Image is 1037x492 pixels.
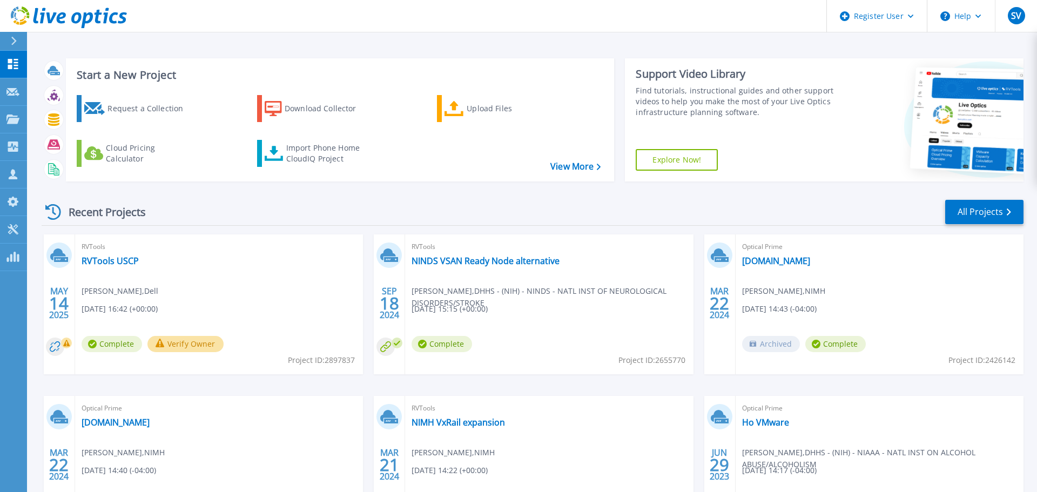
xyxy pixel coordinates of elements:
[82,255,139,266] a: RVTools USCP
[286,143,371,164] div: Import Phone Home CloudIQ Project
[412,241,686,253] span: RVTools
[742,417,789,428] a: Ho VMware
[82,336,142,352] span: Complete
[709,445,730,484] div: JUN 2023
[412,336,472,352] span: Complete
[412,417,505,428] a: NIMH VxRail expansion
[257,95,378,122] a: Download Collector
[77,69,601,81] h3: Start a New Project
[82,417,150,428] a: [DOMAIN_NAME]
[412,464,488,476] span: [DATE] 14:22 (+00:00)
[82,285,158,297] span: [PERSON_NAME] , Dell
[636,149,718,171] a: Explore Now!
[710,299,729,308] span: 22
[437,95,557,122] a: Upload Files
[82,241,356,253] span: RVTools
[709,284,730,323] div: MAR 2024
[379,445,400,484] div: MAR 2024
[380,299,399,308] span: 18
[288,354,355,366] span: Project ID: 2897837
[742,303,817,315] span: [DATE] 14:43 (-04:00)
[412,303,488,315] span: [DATE] 15:15 (+00:00)
[742,285,825,297] span: [PERSON_NAME] , NIMH
[49,445,69,484] div: MAR 2024
[742,241,1017,253] span: Optical Prime
[742,402,1017,414] span: Optical Prime
[106,143,192,164] div: Cloud Pricing Calculator
[380,460,399,469] span: 21
[805,336,866,352] span: Complete
[618,354,685,366] span: Project ID: 2655770
[945,200,1023,224] a: All Projects
[82,402,356,414] span: Optical Prime
[49,299,69,308] span: 14
[82,464,156,476] span: [DATE] 14:40 (-04:00)
[636,85,839,118] div: Find tutorials, instructional guides and other support videos to help you make the most of your L...
[379,284,400,323] div: SEP 2024
[49,284,69,323] div: MAY 2025
[636,67,839,81] div: Support Video Library
[550,161,601,172] a: View More
[742,464,817,476] span: [DATE] 14:17 (-04:00)
[82,303,158,315] span: [DATE] 16:42 (+00:00)
[467,98,553,119] div: Upload Files
[742,447,1023,470] span: [PERSON_NAME] , DHHS - (NIH) - NIAAA - NATL INST ON ALCOHOL ABUSE/ALCOHOLISM
[412,285,693,309] span: [PERSON_NAME] , DHHS - (NIH) - NINDS - NATL INST OF NEUROLOGICAL DISORDERS/STROKE
[710,460,729,469] span: 29
[77,140,197,167] a: Cloud Pricing Calculator
[742,336,800,352] span: Archived
[77,95,197,122] a: Request a Collection
[147,336,224,352] button: Verify Owner
[412,402,686,414] span: RVTools
[412,255,560,266] a: NINDS VSAN Ready Node alternative
[412,447,495,459] span: [PERSON_NAME] , NIMH
[107,98,194,119] div: Request a Collection
[1011,11,1021,20] span: SV
[82,447,165,459] span: [PERSON_NAME] , NIMH
[948,354,1015,366] span: Project ID: 2426142
[42,199,160,225] div: Recent Projects
[49,460,69,469] span: 22
[742,255,810,266] a: [DOMAIN_NAME]
[285,98,371,119] div: Download Collector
